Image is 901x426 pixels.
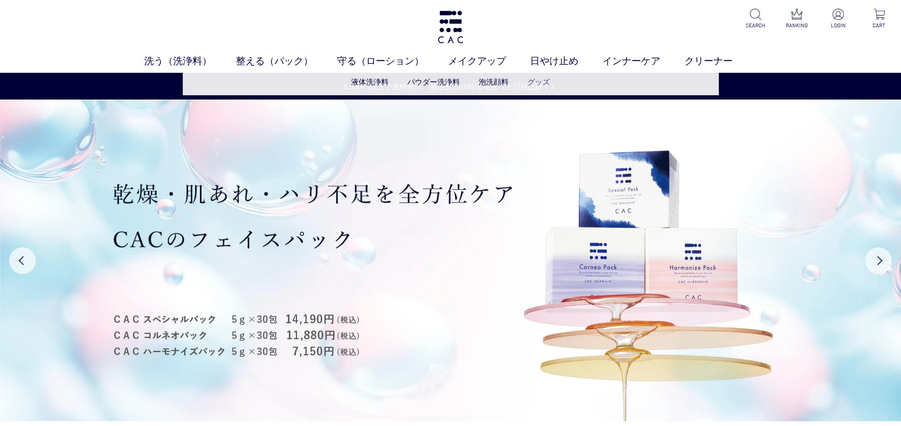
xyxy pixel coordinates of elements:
[9,247,36,274] button: Previous
[742,9,769,29] a: SEARCH
[825,9,851,29] a: LOGIN
[448,54,530,69] a: メイクアップ
[144,54,236,69] a: 洗う（洗浄料）
[337,54,448,69] a: 守る（ローション）
[742,21,769,29] p: SEARCH
[236,54,337,69] a: 整える（パック）
[479,78,509,86] a: 泡洗顔料
[684,54,757,69] a: クリーナー
[865,247,892,274] button: Next
[784,9,810,29] a: RANKING
[1,81,900,93] a: 5,500円以上で送料無料・最短当日16時迄発送（土日祝は除く）
[436,11,465,43] img: logo
[602,54,684,69] a: インナーケア
[784,21,810,29] p: RANKING
[351,78,389,86] a: 液体洗浄料
[407,78,460,86] a: パウダー洗浄料
[530,54,602,69] a: 日やけ止め
[825,21,851,29] p: LOGIN
[866,9,892,29] a: CART
[527,78,550,86] a: グッズ
[866,21,892,29] p: CART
